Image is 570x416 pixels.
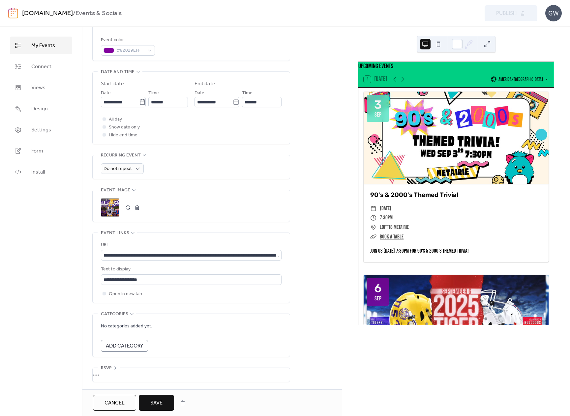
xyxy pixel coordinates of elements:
div: ​ [370,213,376,223]
button: Save [139,395,174,411]
span: Event image [101,186,130,194]
b: / [73,7,75,20]
div: End date [195,80,215,88]
div: GW [545,5,562,21]
a: Connect [10,58,72,75]
span: Date and time [101,68,135,76]
span: Save [150,399,163,407]
div: Text to display [101,265,280,273]
span: My Events [31,42,55,50]
span: RSVP [101,364,112,372]
span: #82029EFF [117,47,144,55]
span: Views [31,84,45,92]
button: Add Category [101,340,148,352]
span: Hide end time [109,131,137,139]
span: Connect [31,63,51,71]
span: [DATE] [380,204,391,213]
a: [DOMAIN_NAME] [22,7,73,20]
a: Design [10,100,72,118]
div: ​ [370,204,376,213]
div: ; [101,198,119,217]
div: Upcoming events [358,62,554,71]
div: Event color [101,36,154,44]
div: Join us [DATE] 7:30PM for 90's & 2000's Themed Trivia! [364,247,549,255]
a: Views [10,79,72,97]
span: Event links [101,229,129,237]
div: ​ [370,223,376,232]
span: Open in new tab [109,290,142,298]
span: Settings [31,126,51,134]
div: Sep [375,112,381,118]
div: ••• [93,368,290,382]
span: Add Category [106,342,143,350]
a: My Events [10,37,72,54]
span: Install [31,168,45,176]
span: Categories [101,310,128,318]
span: Design [31,105,48,113]
div: 6 [374,282,382,294]
div: Start date [101,80,124,88]
span: Form [31,147,43,155]
img: logo [8,8,18,18]
b: Events & Socials [75,7,122,20]
button: Cancel [93,395,136,411]
span: No categories added yet. [101,322,152,330]
a: Settings [10,121,72,139]
span: Link to Google Maps [109,21,150,29]
div: 3 [374,99,382,111]
span: Recurring event [101,152,141,159]
div: ​ [370,232,376,242]
span: 7:30pm [380,213,393,223]
span: America/[GEOGRAPHIC_DATA] [498,77,543,82]
a: BOOK A TABLE [380,234,404,240]
a: 90's & 2000's Themed Trivia! [370,191,458,199]
span: Loft18 Metairie [380,223,409,232]
span: Date [195,89,204,97]
div: Sep [375,296,381,302]
span: All day [109,116,122,124]
a: Form [10,142,72,160]
span: Do not repeat [104,164,132,173]
span: Cancel [105,399,125,407]
a: Install [10,163,72,181]
span: Time [242,89,253,97]
span: Time [148,89,159,97]
div: URL [101,241,280,249]
span: Date [101,89,111,97]
span: Show date only [109,124,140,131]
